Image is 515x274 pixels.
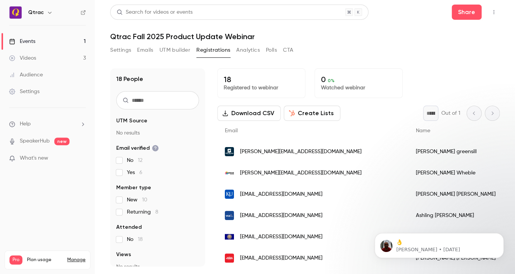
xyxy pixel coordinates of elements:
span: 12 [138,158,142,163]
span: New [127,196,147,204]
p: No results [116,129,199,137]
span: Member type [116,184,151,192]
button: Create Lists [284,106,340,121]
span: Email verified [116,144,159,152]
img: hagueaustralia.com.au [225,168,234,177]
img: vca.com [225,211,234,220]
button: Registrations [196,44,230,56]
span: Plan usage [27,257,63,263]
button: UTM builder [160,44,190,56]
span: 0 % [328,78,335,83]
button: Analytics [236,44,260,56]
span: new [54,138,70,145]
div: Settings [9,88,39,95]
span: UTM Source [116,117,147,125]
span: [EMAIL_ADDRESS][DOMAIN_NAME] [240,190,322,198]
img: Qtrac [9,6,22,19]
span: 6 [139,170,142,175]
span: Help [20,120,31,128]
p: Watched webinar [321,84,396,92]
span: [PERSON_NAME][EMAIL_ADDRESS][DOMAIN_NAME] [240,148,362,156]
button: Polls [266,44,277,56]
span: Pro [9,255,22,264]
span: 18 [138,237,143,242]
span: No [127,236,143,243]
a: SpeakerHub [20,137,50,145]
a: Manage [67,257,85,263]
button: Download CSV [217,106,281,121]
span: Views [116,251,131,258]
h6: Qtrac [28,9,44,16]
h1: 18 People [116,74,143,84]
h1: Qtrac Fall 2025 Product Update Webinar [110,32,500,41]
span: What's new [20,154,48,162]
iframe: Intercom notifications message [363,217,515,270]
span: Name [416,128,430,133]
span: [EMAIL_ADDRESS][DOMAIN_NAME] [240,254,322,262]
p: Registered to webinar [224,84,299,92]
button: CTA [283,44,293,56]
div: Videos [9,54,36,62]
span: Yes [127,169,142,176]
div: Search for videos or events [117,8,193,16]
button: Emails [137,44,153,56]
span: [PERSON_NAME][EMAIL_ADDRESS][DOMAIN_NAME] [240,169,362,177]
button: Share [452,5,482,20]
div: Events [9,38,35,45]
li: help-dropdown-opener [9,120,86,128]
p: Out of 1 [441,109,460,117]
span: 10 [142,197,147,203]
p: 18 [224,75,299,84]
span: Email [225,128,238,133]
button: Settings [110,44,131,56]
span: [EMAIL_ADDRESS][DOMAIN_NAME] [240,233,322,241]
span: Attended [116,223,142,231]
div: Audience [9,71,43,79]
p: No results [116,263,199,271]
span: Returning [127,208,158,216]
img: ku.edu [225,190,234,199]
span: No [127,157,142,164]
img: jmmb.com [225,253,234,263]
span: [EMAIL_ADDRESS][DOMAIN_NAME] [240,212,322,220]
p: 0 [321,75,396,84]
img: lancaster.ne.gov [225,232,234,241]
img: stirling.wa.gov.au [225,147,234,156]
span: 8 [155,209,158,215]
